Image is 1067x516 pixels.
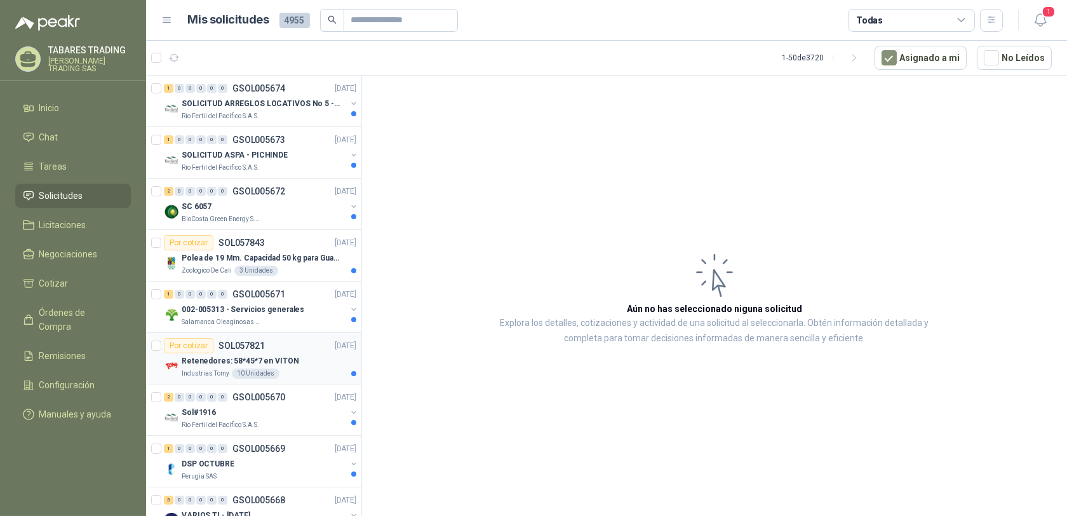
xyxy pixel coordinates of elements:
div: 0 [218,290,227,299]
a: 1 0 0 0 0 0 GSOL005671[DATE] Company Logo002-005313 - Servicios generalesSalamanca Oleaginosas SAS [164,287,359,327]
span: Solicitudes [39,189,83,203]
div: 0 [175,290,184,299]
p: GSOL005673 [232,135,285,144]
div: 0 [196,187,206,196]
a: Tareas [15,154,131,179]
div: Por cotizar [164,338,213,353]
p: SC 6057 [182,201,211,213]
p: BioCosta Green Energy S.A.S [182,214,262,224]
button: 1 [1029,9,1052,32]
div: 0 [207,290,217,299]
span: 4955 [279,13,310,28]
a: Órdenes de Compra [15,301,131,339]
img: Company Logo [164,410,179,425]
img: Company Logo [164,255,179,271]
p: SOLICITUD ARREGLOS LOCATIVOS No 5 - PICHINDE [182,98,340,110]
p: 002-005313 - Servicios generales [182,304,304,316]
span: Inicio [39,101,60,115]
div: 3 Unidades [234,266,278,276]
p: GSOL005671 [232,290,285,299]
p: [DATE] [335,443,356,455]
div: 0 [185,444,195,453]
div: Todas [856,13,883,27]
div: 0 [175,187,184,196]
p: SOL057821 [218,341,265,350]
div: 0 [185,290,195,299]
p: Zoologico De Cali [182,266,232,276]
div: 2 [164,187,173,196]
img: Company Logo [164,204,179,219]
p: Polea de 19 Mm. Capacidad 50 kg para Guaya. Cable O [GEOGRAPHIC_DATA] [182,252,340,264]
p: GSOL005672 [232,187,285,196]
span: Configuración [39,378,95,392]
p: TABARES TRADING [48,46,131,55]
button: Asignado a mi [875,46,967,70]
a: 1 0 0 0 0 0 GSOL005674[DATE] Company LogoSOLICITUD ARREGLOS LOCATIVOS No 5 - PICHINDERio Fertil d... [164,81,359,121]
div: 0 [175,496,184,505]
div: 1 [164,444,173,453]
img: Logo peakr [15,15,80,31]
p: [DATE] [335,134,356,146]
p: Industrias Tomy [182,369,229,379]
a: Manuales y ayuda [15,402,131,426]
p: Retenedores: 58*45*7 en VITON [182,355,299,367]
div: 0 [207,84,217,93]
a: 1 0 0 0 0 0 GSOL005669[DATE] Company LogoDSP OCTUBREPerugia SAS [164,441,359,482]
div: 0 [218,187,227,196]
p: Explora los detalles, cotizaciones y actividad de una solicitud al seleccionarla. Obtén informaci... [489,316,940,346]
div: 0 [185,496,195,505]
p: [PERSON_NAME] TRADING SAS [48,57,131,72]
div: 0 [207,444,217,453]
a: Por cotizarSOL057821[DATE] Company LogoRetenedores: 58*45*7 en VITONIndustrias Tomy10 Unidades [146,333,361,384]
div: 1 [164,290,173,299]
div: 0 [218,135,227,144]
p: DSP OCTUBRE [182,458,234,470]
a: Licitaciones [15,213,131,237]
a: 2 0 0 0 0 0 GSOL005672[DATE] Company LogoSC 6057BioCosta Green Energy S.A.S [164,184,359,224]
span: Licitaciones [39,218,86,232]
h1: Mis solicitudes [188,11,269,29]
p: GSOL005669 [232,444,285,453]
a: 2 0 0 0 0 0 GSOL005670[DATE] Company LogoSol#1916Rio Fertil del Pacífico S.A.S. [164,390,359,430]
img: Company Logo [164,461,179,477]
p: Rio Fertil del Pacífico S.A.S. [182,420,259,430]
div: 0 [175,135,184,144]
span: Remisiones [39,349,86,363]
p: Sol#1916 [182,407,216,419]
span: Cotizar [39,276,69,290]
div: 0 [207,135,217,144]
div: 0 [185,187,195,196]
div: 1 [164,135,173,144]
div: 0 [218,444,227,453]
div: Por cotizar [164,235,213,250]
div: 0 [196,290,206,299]
p: [DATE] [335,391,356,404]
p: GSOL005668 [232,496,285,505]
p: GSOL005670 [232,393,285,402]
a: 1 0 0 0 0 0 GSOL005673[DATE] Company LogoSOLICITUD ASPA - PICHINDERio Fertil del Pacífico S.A.S. [164,132,359,173]
p: [DATE] [335,494,356,506]
div: 0 [196,84,206,93]
button: No Leídos [977,46,1052,70]
p: GSOL005674 [232,84,285,93]
div: 0 [185,393,195,402]
img: Company Logo [164,101,179,116]
div: 0 [196,135,206,144]
p: [DATE] [335,186,356,198]
img: Company Logo [164,307,179,322]
div: 3 [164,496,173,505]
span: search [328,15,337,24]
p: SOLICITUD ASPA - PICHINDE [182,149,288,161]
a: Cotizar [15,271,131,295]
div: 0 [185,135,195,144]
p: [DATE] [335,237,356,249]
span: Tareas [39,160,67,173]
span: Negociaciones [39,247,98,261]
p: Perugia SAS [182,472,217,482]
p: Rio Fertil del Pacífico S.A.S. [182,163,259,173]
img: Company Logo [164,358,179,374]
p: [DATE] [335,340,356,352]
div: 1 [164,84,173,93]
a: Remisiones [15,344,131,368]
div: 0 [218,496,227,505]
